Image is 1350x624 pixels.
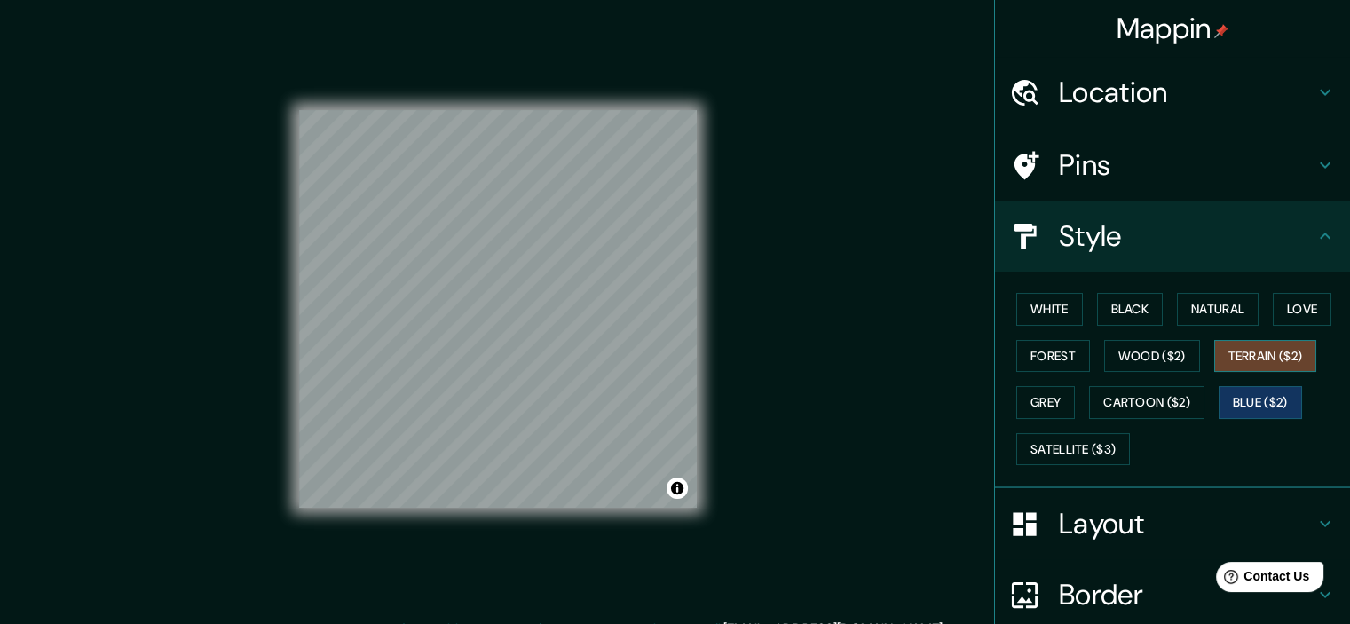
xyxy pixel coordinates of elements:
[1059,577,1314,612] h4: Border
[995,201,1350,272] div: Style
[667,478,688,499] button: Toggle attribution
[995,488,1350,559] div: Layout
[1089,386,1204,419] button: Cartoon ($2)
[1016,293,1083,326] button: White
[1273,293,1331,326] button: Love
[1214,24,1228,38] img: pin-icon.png
[995,57,1350,128] div: Location
[1016,340,1090,373] button: Forest
[1104,340,1200,373] button: Wood ($2)
[1214,340,1317,373] button: Terrain ($2)
[299,110,697,508] canvas: Map
[1059,147,1314,183] h4: Pins
[1016,386,1075,419] button: Grey
[995,130,1350,201] div: Pins
[1016,433,1130,466] button: Satellite ($3)
[1192,555,1330,604] iframe: Help widget launcher
[1177,293,1259,326] button: Natural
[1059,506,1314,541] h4: Layout
[1117,11,1229,46] h4: Mappin
[1059,75,1314,110] h4: Location
[1219,386,1302,419] button: Blue ($2)
[1059,218,1314,254] h4: Style
[1097,293,1164,326] button: Black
